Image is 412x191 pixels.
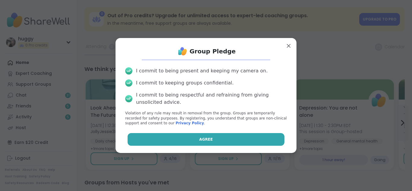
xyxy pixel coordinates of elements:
[136,67,268,75] div: I commit to being present and keeping my camera on.
[176,45,189,57] img: ShareWell Logo
[125,111,287,126] p: Violation of any rule may result in removal from the group. Groups are temporarily recorded for s...
[176,121,204,125] a: Privacy Policy
[199,137,213,142] span: Agree
[136,79,234,87] div: I commit to keeping groups confidential.
[190,47,236,56] h1: Group Pledge
[128,133,285,146] button: Agree
[136,91,287,106] div: I commit to being respectful and refraining from giving unsolicited advice.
